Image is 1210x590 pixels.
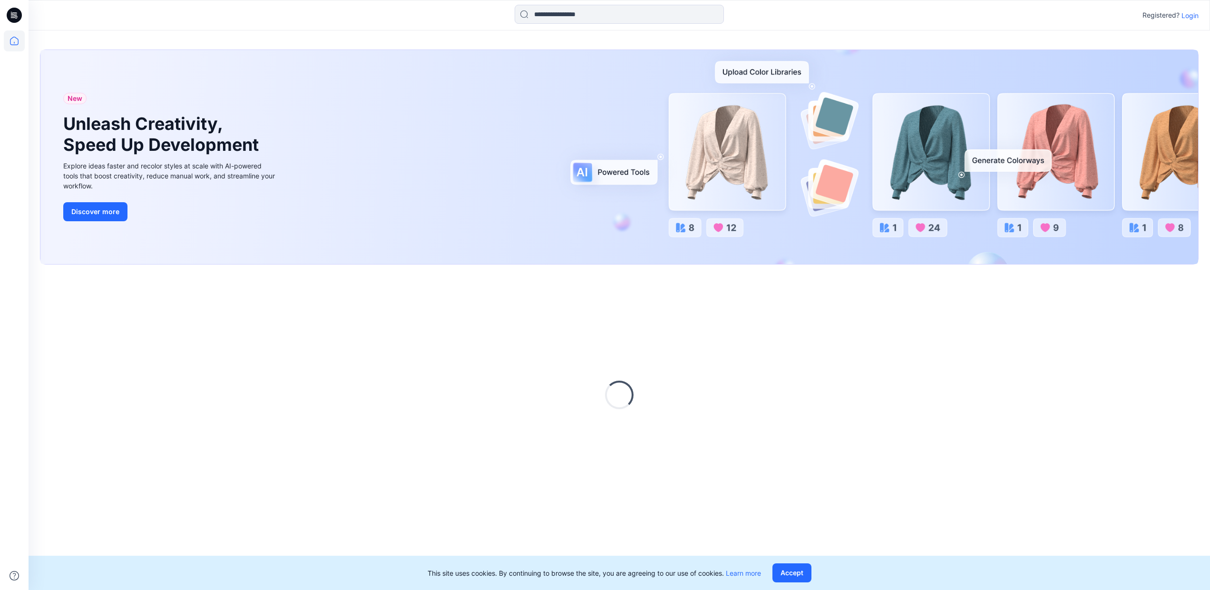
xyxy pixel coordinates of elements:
[63,202,277,221] a: Discover more
[63,114,263,155] h1: Unleash Creativity, Speed Up Development
[63,202,127,221] button: Discover more
[726,569,761,577] a: Learn more
[772,563,811,582] button: Accept
[63,161,277,191] div: Explore ideas faster and recolor styles at scale with AI-powered tools that boost creativity, red...
[1142,10,1180,21] p: Registered?
[428,568,761,578] p: This site uses cookies. By continuing to browse the site, you are agreeing to our use of cookies.
[68,93,82,104] span: New
[1181,10,1199,20] p: Login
